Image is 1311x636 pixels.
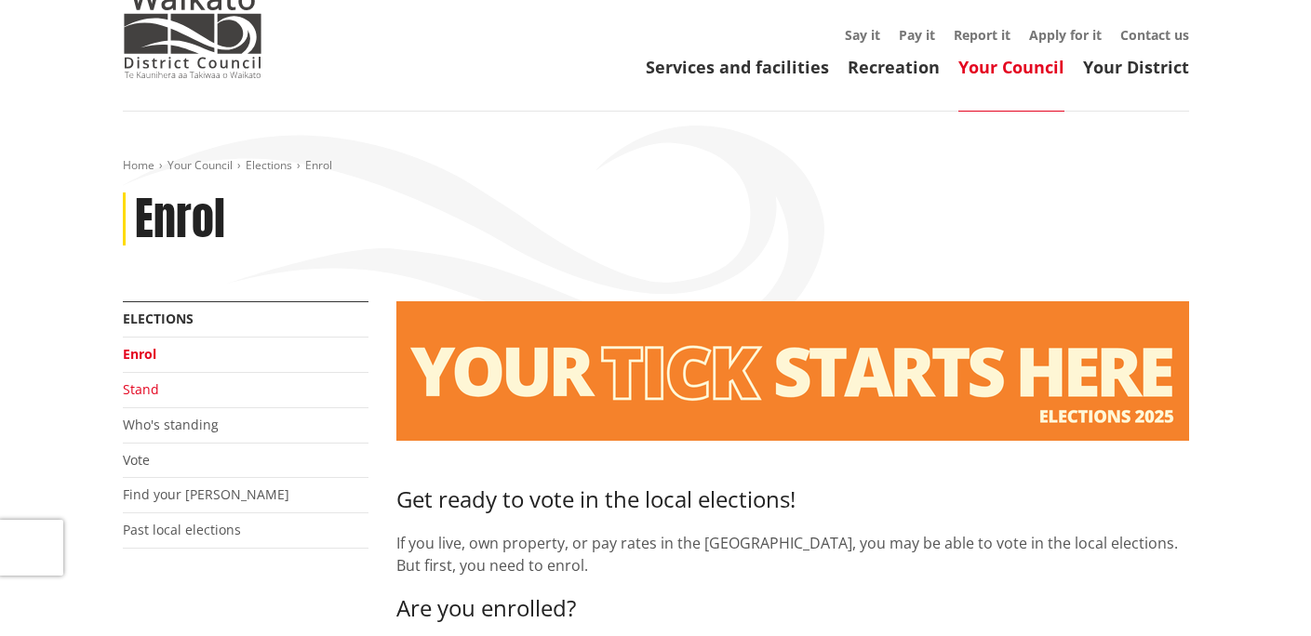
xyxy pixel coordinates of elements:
[123,310,194,327] a: Elections
[396,595,1189,622] h3: Are you enrolled?
[1029,26,1102,44] a: Apply for it
[954,26,1010,44] a: Report it
[1083,56,1189,78] a: Your District
[396,301,1189,441] img: Elections - Website banners
[848,56,940,78] a: Recreation
[246,157,292,173] a: Elections
[123,416,219,433] a: Who's standing
[123,158,1189,174] nav: breadcrumb
[123,345,156,363] a: Enrol
[958,56,1064,78] a: Your Council
[123,451,150,469] a: Vote
[123,485,289,503] a: Find your [PERSON_NAME]
[305,157,332,173] span: Enrol
[135,192,225,246] h1: Enrol
[167,157,233,173] a: Your Council
[123,521,241,538] a: Past local elections
[1120,26,1189,44] a: Contact us
[1225,558,1292,625] iframe: Messenger Launcher
[845,26,880,44] a: Say it
[123,380,159,398] a: Stand
[396,486,1189,513] h3: Get ready to vote in the local elections!
[396,532,1189,576] p: If you live, own property, or pay rates in the [GEOGRAPHIC_DATA], you may be able to vote in the ...
[646,56,829,78] a: Services and facilities
[123,157,154,173] a: Home
[899,26,935,44] a: Pay it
